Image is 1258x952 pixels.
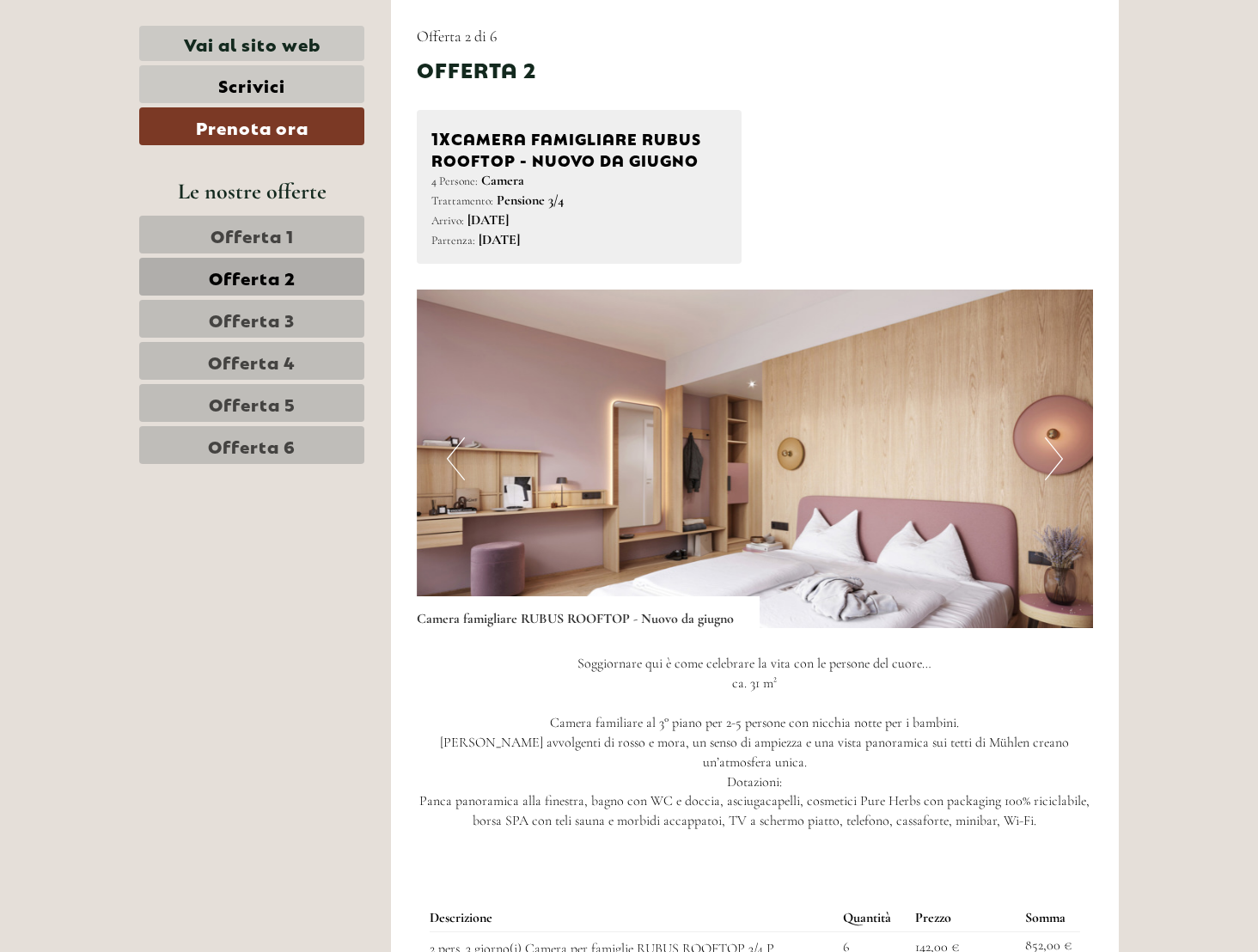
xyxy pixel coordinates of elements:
a: Scrivici [139,65,364,103]
div: Offerta 2 [417,54,536,83]
div: Camera famigliare RUBUS ROOFTOP - Nuovo da giugno [431,125,728,171]
span: Offerta 4 [208,349,296,373]
small: Partenza: [431,233,475,247]
span: Offerta 6 [208,433,296,457]
b: [DATE] [479,231,520,248]
a: Vai al sito web [139,26,364,61]
button: Previous [447,437,465,480]
div: Le nostre offerte [139,175,364,207]
b: Pensione 3/4 [497,192,564,209]
div: Camera famigliare RUBUS ROOFTOP - Nuovo da giugno [417,596,760,629]
span: Offerta 1 [211,223,294,247]
b: 1x [431,125,451,149]
p: Soggiornare qui è come celebrare la vita con le persone del cuore… ca. 31 m² Camera familiare al ... [417,654,1094,831]
small: Trattamento: [431,193,493,208]
img: image [417,290,1094,628]
span: Offerta 2 di 6 [417,27,497,46]
b: Camera [481,172,524,189]
small: Arrivo: [431,213,464,228]
b: [DATE] [467,211,509,229]
span: Offerta 3 [209,307,295,331]
th: Somma [1018,905,1080,931]
small: 4 Persone: [431,174,478,188]
th: Prezzo [908,905,1019,931]
button: Next [1045,437,1063,480]
th: Quantità [836,905,907,931]
th: Descrizione [430,905,837,931]
span: Offerta 2 [209,265,296,289]
a: Prenota ora [139,107,364,145]
span: Offerta 5 [209,391,296,415]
